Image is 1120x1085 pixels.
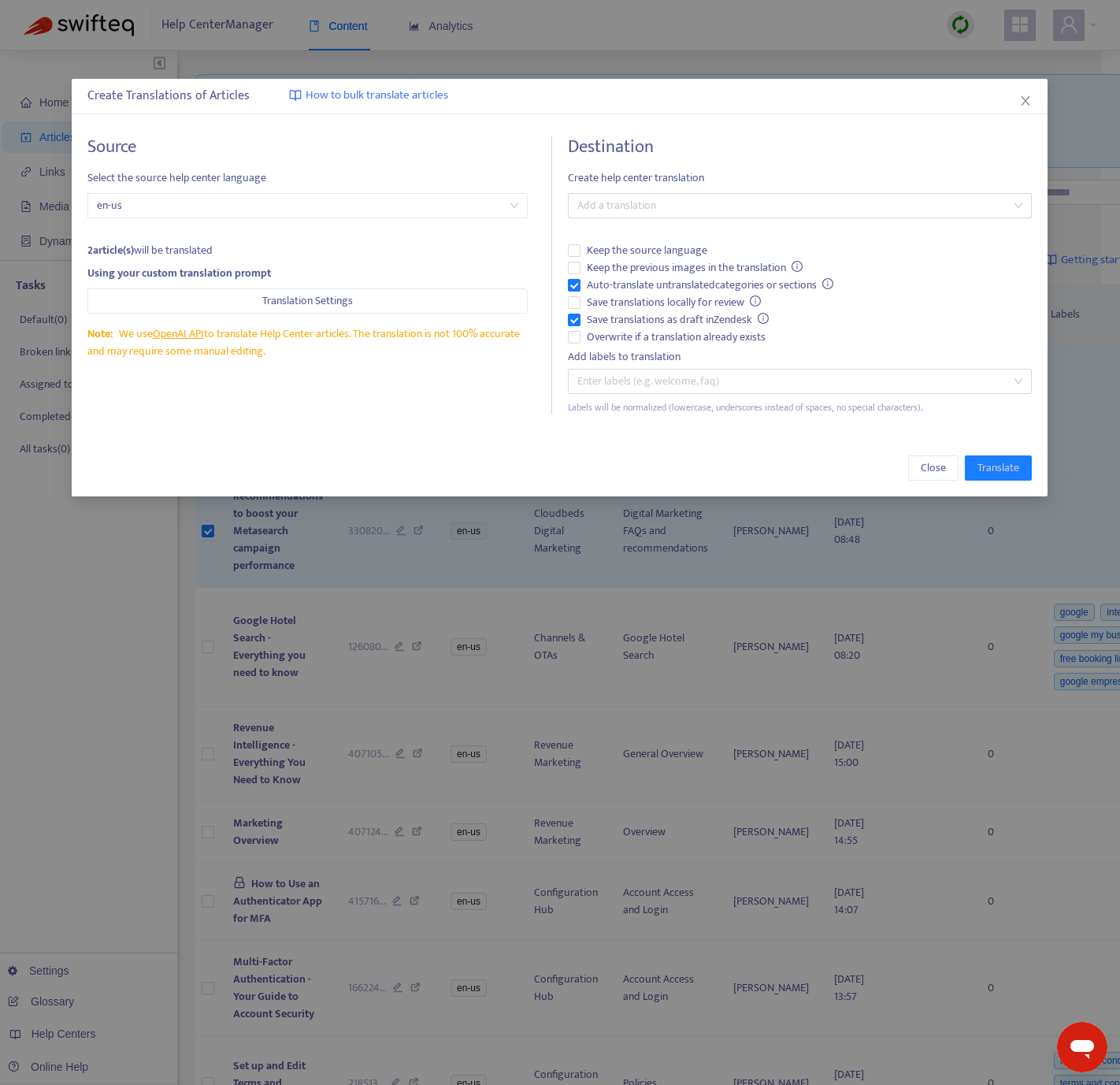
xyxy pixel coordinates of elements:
h4: Source [87,136,528,158]
span: Overwrite if a translation already exists [580,329,772,346]
button: Close [1018,92,1035,110]
span: close [1020,95,1033,107]
button: Translate [966,455,1033,481]
span: Keep the source language [580,242,714,259]
a: How to bulk translate articles [289,87,448,105]
span: How to bulk translate articles [306,87,448,105]
button: Translation Settings [87,288,528,314]
img: image-link [289,89,302,102]
span: info-circle [758,313,770,324]
div: will be translated [87,242,528,259]
span: Select the source help center language [87,169,528,187]
span: Auto-translate untranslated categories or sections [580,277,840,294]
div: Create Translations of Articles [87,87,1032,106]
span: Note: [87,325,113,343]
span: Keep the previous images in the translation [580,259,810,277]
a: OpenAI API [153,325,204,343]
span: Create help center translation [568,169,1032,187]
span: Save translations as draft in Zendesk [580,311,776,329]
span: en-us [97,194,518,217]
div: Using your custom translation prompt [87,265,528,282]
strong: 2 article(s) [87,241,134,259]
span: info-circle [751,295,762,307]
span: info-circle [792,261,803,272]
div: Labels will be normalized (lowercase, underscores instead of spaces, no special characters). [568,400,1032,415]
div: We use to translate Help Center articles. The translation is not 100% accurate and may require so... [87,325,528,360]
h4: Destination [568,136,1032,158]
span: Save translations locally for review [580,294,768,311]
span: info-circle [823,278,834,289]
button: Close [909,455,959,481]
div: Add labels to translation [568,348,1032,366]
span: Translation Settings [262,292,353,310]
iframe: Button to launch messaging window [1057,1022,1107,1072]
span: Close [922,459,947,477]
